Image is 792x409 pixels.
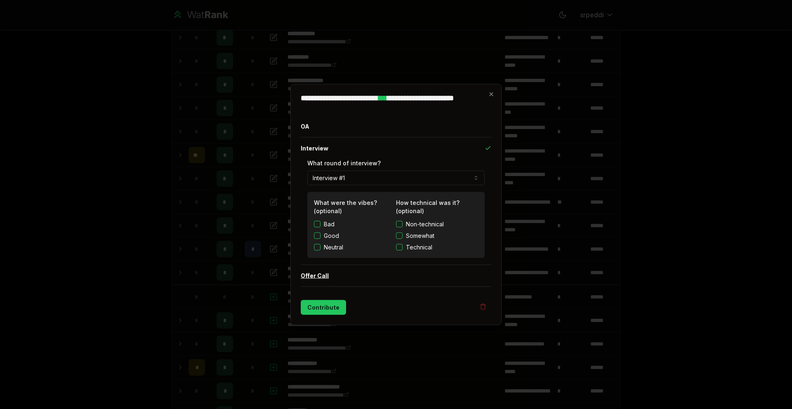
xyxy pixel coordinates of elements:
[301,138,491,159] button: Interview
[314,199,377,214] label: What were the vibes? (optional)
[307,160,381,167] label: What round of interview?
[301,159,491,265] div: Interview
[396,199,460,214] label: How technical was it? (optional)
[324,243,343,252] label: Neutral
[396,233,403,239] button: Somewhat
[406,220,444,228] span: Non-technical
[301,300,346,315] button: Contribute
[406,243,432,252] span: Technical
[324,220,335,228] label: Bad
[301,116,491,137] button: OA
[324,232,339,240] label: Good
[406,232,434,240] span: Somewhat
[301,265,491,287] button: Offer Call
[396,244,403,251] button: Technical
[396,221,403,228] button: Non-technical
